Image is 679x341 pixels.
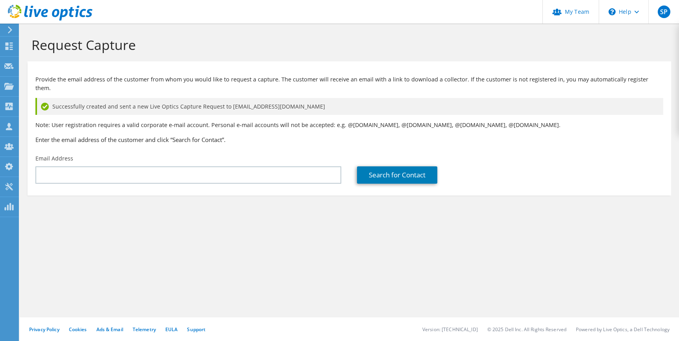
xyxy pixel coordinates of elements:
[133,326,156,333] a: Telemetry
[35,135,663,144] h3: Enter the email address of the customer and click “Search for Contact”.
[69,326,87,333] a: Cookies
[187,326,205,333] a: Support
[165,326,178,333] a: EULA
[487,326,566,333] li: © 2025 Dell Inc. All Rights Reserved
[35,155,73,162] label: Email Address
[35,121,663,129] p: Note: User registration requires a valid corporate e-mail account. Personal e-mail accounts will ...
[96,326,123,333] a: Ads & Email
[609,8,616,15] svg: \n
[52,102,325,111] span: Successfully created and sent a new Live Optics Capture Request to [EMAIL_ADDRESS][DOMAIN_NAME]
[31,37,663,53] h1: Request Capture
[357,166,437,184] a: Search for Contact
[576,326,670,333] li: Powered by Live Optics, a Dell Technology
[35,75,663,92] p: Provide the email address of the customer from whom you would like to request a capture. The cust...
[658,6,670,18] span: SP
[29,326,59,333] a: Privacy Policy
[422,326,478,333] li: Version: [TECHNICAL_ID]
